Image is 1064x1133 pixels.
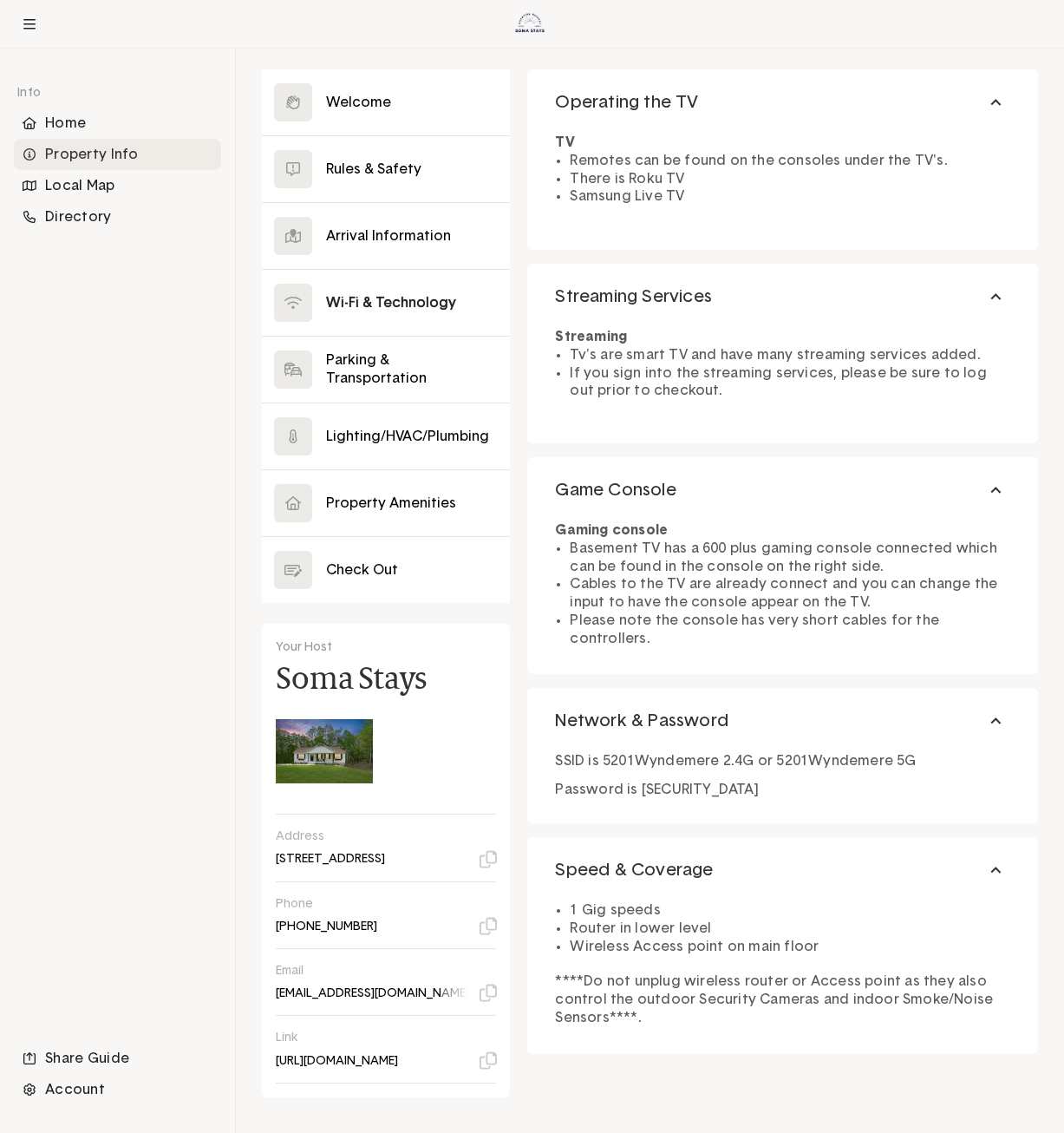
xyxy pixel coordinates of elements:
div: Property Info [14,139,221,170]
li: If you sign into the streaming services, please be sure to log out prior to checkout. [570,364,1010,401]
div: Share Guide [14,1043,221,1074]
li: Wireless Access point on main floor [570,938,1010,956]
p: ****Do not unplug wireless router or Access point as they also control the outdoor Security Camer... [555,973,1010,1026]
li: Samsung Live TV [570,187,1010,206]
li: Navigation item [14,108,221,139]
p: [PHONE_NUMBER] [276,919,377,934]
li: Navigation item [14,201,221,232]
p: Address [276,828,484,844]
div: Home [14,108,221,139]
button: Network & Password [527,688,1038,754]
div: Account [14,1074,221,1105]
span: Network & Password [555,710,728,732]
button: Game Console [527,457,1038,523]
div: Directory [14,201,221,232]
div: Local Map [14,170,221,201]
p: [STREET_ADDRESS] [276,851,385,867]
p: [EMAIL_ADDRESS][DOMAIN_NAME] [276,986,469,1001]
p: Password is [SECURITY_DATA] [555,781,1010,799]
li: Navigation item [14,139,221,170]
p: Link [276,1030,484,1045]
li: Navigation item [14,1043,221,1074]
li: Router in lower level [570,920,1010,938]
span: Streaming Services [555,285,712,308]
li: Tv's are smart TV and have many streaming services added. [570,346,1010,364]
button: Speed & Coverage [527,837,1038,903]
li: Please note the console has very short cables for the controllers. [570,612,1010,648]
span: Operating the TV [555,91,698,114]
p: Phone [276,896,484,912]
p: SSID is 5201Wyndemere 2.4G or 5201Wyndemere 5G [555,752,1010,770]
span: Speed & Coverage [555,859,713,881]
strong: TV [555,135,574,149]
img: Logo [506,1,553,48]
span: Your Host [276,641,332,653]
p: Email [276,963,484,979]
p: [URL][DOMAIN_NAME] [276,1053,398,1069]
li: Cables to the TV are already connect and you can change the input to have the console appear on t... [570,575,1010,612]
strong: Streaming [555,330,627,344]
li: Remotes can be found on the consoles under the TV's. [570,152,1010,170]
img: Soma Stays's avatar [276,703,373,800]
span: Game Console [555,479,676,501]
li: There is Roku TV [570,170,1010,188]
strong: Gaming console [555,523,668,537]
li: Basement TV has a 600 plus gaming console connected which can be found in the console on the righ... [570,540,1010,576]
button: Streaming Services [527,264,1038,330]
li: 1 Gig speeds [570,901,1010,920]
button: Operating the TV [527,69,1038,135]
h4: Soma Stays [276,665,428,692]
li: Navigation item [14,1074,221,1105]
li: Navigation item [14,170,221,201]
